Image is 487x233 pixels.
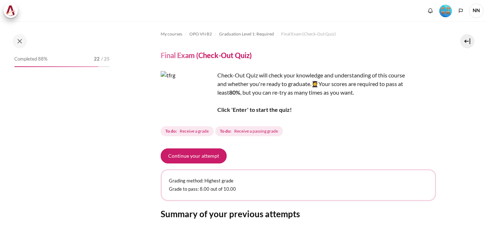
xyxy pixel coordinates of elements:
span: Completed 88% [14,56,47,63]
div: 88% [14,66,98,67]
h4: Final Exam (Check-Out Quiz) [161,51,252,60]
p: Grading method: Highest grade [169,177,428,185]
img: Architeck [6,5,16,16]
button: Continue your attempt [161,148,227,163]
button: Languages [455,5,466,16]
strong: To do: [165,128,177,134]
span: Final Exam (Check-Out Quiz) [281,31,336,37]
img: Level #4 [439,5,452,17]
strong: Click 'Enter' to start the quiz! [217,106,292,113]
span: 22 [94,56,100,63]
h3: Summary of your previous attempts [161,208,436,219]
a: Graduation Level 1: Required [219,30,274,38]
div: Level #4 [439,4,452,17]
span: / 25 [101,56,110,63]
a: OPO VN B2 [189,30,212,38]
strong: % [236,89,240,96]
span: Receive a passing grade [234,128,278,134]
a: Level #4 [436,4,455,17]
a: My courses [161,30,182,38]
span: My courses [161,31,182,37]
strong: To do: [220,128,231,134]
img: tfrg [161,71,214,125]
span: Graduation Level 1: Required [219,31,274,37]
a: Final Exam (Check-Out Quiz) [281,30,336,38]
strong: 80 [229,89,236,96]
span: NN [469,4,483,18]
div: Show notification window with no new notifications [425,5,436,16]
p: Check-Out Quiz will check your knowledge and understanding of this course and whether you're read... [161,71,412,114]
span: OPO VN B2 [189,31,212,37]
a: User menu [469,4,483,18]
p: Grade to pass: 8.00 out of 10.00 [169,186,428,193]
a: Architeck Architeck [4,4,22,18]
nav: Navigation bar [161,28,436,40]
span: Receive a grade [180,128,209,134]
div: Completion requirements for Final Exam (Check-Out Quiz) [161,125,284,138]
